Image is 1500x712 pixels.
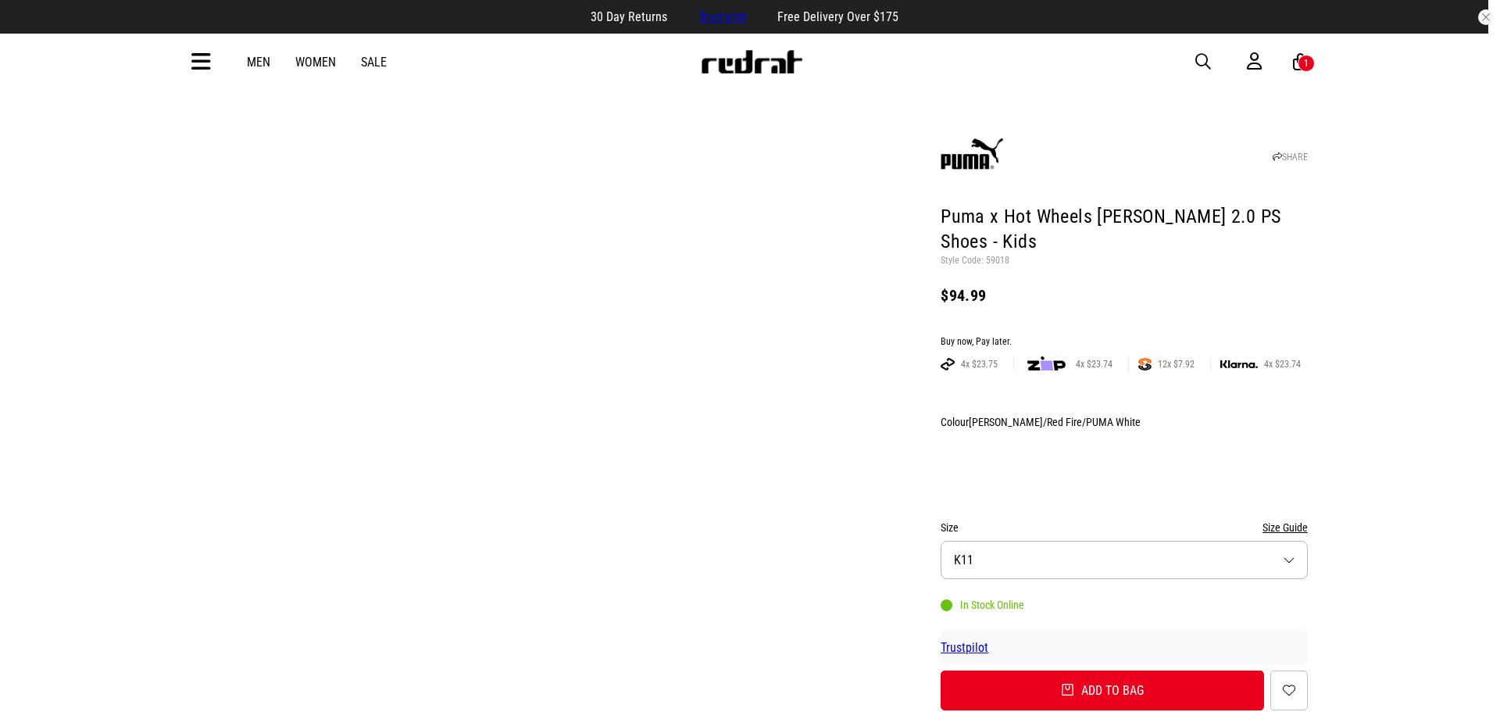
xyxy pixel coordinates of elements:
[1293,54,1308,70] a: 1
[941,541,1308,579] button: K11
[941,205,1308,255] h1: Puma x Hot Wheels [PERSON_NAME] 2.0 PS Shoes - Kids
[941,640,988,655] a: Trustpilot
[591,9,667,24] span: 30 Day Returns
[941,124,1003,187] img: Puma
[361,55,387,70] a: Sale
[941,336,1308,349] div: Buy now, Pay later.
[1070,358,1119,370] span: 4x $23.74
[698,9,746,24] a: Trustpilot
[1152,358,1201,370] span: 12x $7.92
[955,358,1004,370] span: 4x $23.75
[943,438,982,491] img: PUMA Black/Red Fire/PUMA White
[700,50,803,73] img: Redrat logo
[559,111,917,470] img: Puma X Hot Wheels Caven 2.0 Ps Shoes - Kids in White
[941,599,1024,611] div: In Stock Online
[777,9,898,24] span: Free Delivery Over $175
[1138,358,1152,370] img: SPLITPAY
[941,358,955,370] img: AFTERPAY
[247,55,270,70] a: Men
[941,255,1308,267] p: Style Code: 59018
[1027,356,1066,372] img: zip
[954,553,973,567] span: K11
[969,416,1141,428] span: [PERSON_NAME]/Red Fire/PUMA White
[1304,58,1309,69] div: 1
[941,671,1264,710] button: Add to bag
[941,286,1308,305] div: $94.99
[295,55,336,70] a: Women
[1220,360,1258,369] img: KLARNA
[1258,358,1307,370] span: 4x $23.74
[941,413,1308,431] div: Colour
[941,518,1308,537] div: Size
[1273,152,1308,163] a: SHARE
[192,111,551,470] img: Puma X Hot Wheels Caven 2.0 Ps Shoes - Kids in White
[1262,518,1308,537] button: Size Guide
